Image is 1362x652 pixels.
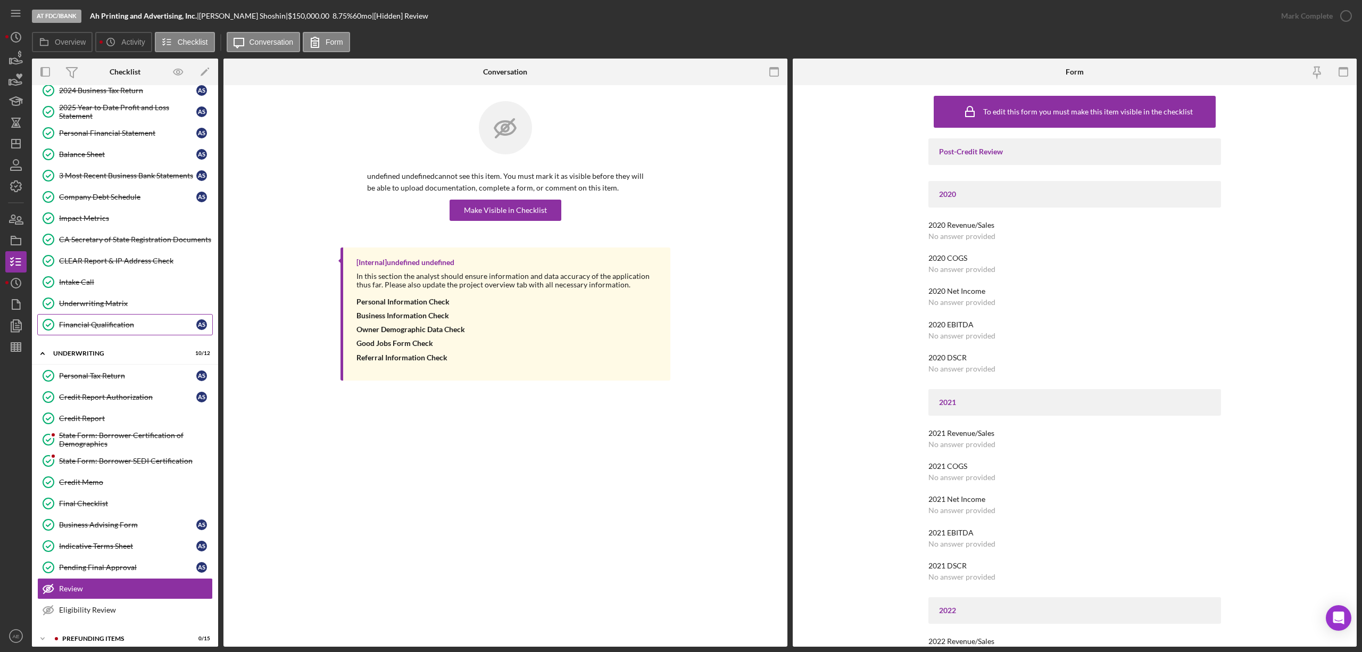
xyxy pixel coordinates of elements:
[928,506,995,515] div: No answer provided
[356,325,660,334] div: Owner Demographic Data Check
[353,12,372,20] div: 60 mo
[37,229,213,250] a: CA Secretary of State Registration Documents
[59,171,196,180] div: 3 Most Recent Business Bank Statements
[928,637,1221,646] div: 2022 Revenue/Sales
[178,38,208,46] label: Checklist
[464,200,547,221] div: Make Visible in Checklist
[95,32,152,52] button: Activity
[37,208,213,229] a: Impact Metrics
[196,106,207,117] div: A S
[326,38,343,46] label: Form
[939,398,1210,407] div: 2021
[59,278,212,286] div: Intake Call
[59,299,212,308] div: Underwriting Matrix
[37,472,213,493] a: Credit Memo
[450,200,561,221] button: Make Visible in Checklist
[196,370,207,381] div: A S
[37,144,213,165] a: Balance SheetAS
[37,535,213,557] a: Indicative Terms SheetAS
[37,271,213,293] a: Intake Call
[928,232,995,241] div: No answer provided
[37,557,213,578] a: Pending Final ApprovalAS
[37,186,213,208] a: Company Debt ScheduleAS
[1270,5,1357,27] button: Mark Complete
[928,573,995,581] div: No answer provided
[37,599,213,621] a: Eligibility Review
[928,298,995,307] div: No answer provided
[121,38,145,46] label: Activity
[928,462,1221,471] div: 2021 COGS
[37,101,213,122] a: 2025 Year to Date Profit and Loss StatementAS
[37,293,213,314] a: Underwriting Matrix
[59,372,196,380] div: Personal Tax Return
[928,562,1221,570] div: 2021 DSCR
[37,314,213,335] a: Financial QualificationAS
[90,12,199,20] div: |
[928,365,995,373] div: No answer provided
[196,149,207,160] div: A S
[90,11,197,20] b: Ah Printing and Advertising, Inc.
[939,606,1210,615] div: 2022
[37,493,213,514] a: Final Checklist
[59,521,196,529] div: Business Advising Form
[32,10,81,23] div: At FDC/iBank
[37,578,213,599] a: Review
[928,265,995,274] div: No answer provided
[37,250,213,271] a: CLEAR Report & IP Address Check
[37,408,213,429] a: Credit Report
[928,353,1221,362] div: 2020 DSCR
[155,32,215,52] button: Checklist
[196,170,207,181] div: A S
[939,190,1210,199] div: 2020
[227,32,301,52] button: Conversation
[356,311,660,320] div: Business Information Check
[196,192,207,202] div: A S
[196,128,207,138] div: A S
[53,350,184,357] div: Underwriting
[333,12,353,20] div: 8.75 %
[356,272,660,298] div: In this section the analyst should ensure information and data accuracy of the application thus f...
[288,12,333,20] div: $150,000.00
[196,519,207,530] div: A S
[37,450,213,472] a: State Form: Borrower SEDI Certification
[62,636,184,642] div: Prefunding Items
[928,540,995,548] div: No answer provided
[37,365,213,386] a: Personal Tax ReturnAS
[196,85,207,96] div: A S
[37,122,213,144] a: Personal Financial StatementAS
[928,429,1221,438] div: 2021 Revenue/Sales
[37,386,213,408] a: Credit Report AuthorizationAS
[59,150,196,159] div: Balance Sheet
[55,38,86,46] label: Overview
[59,584,212,593] div: Review
[59,431,212,448] div: State Form: Borrower Certification of Demographics
[59,457,212,465] div: State Form: Borrower SEDI Certification
[928,254,1221,262] div: 2020 COGS
[939,147,1210,156] div: Post-Credit Review
[367,170,644,194] p: undefined undefined cannot see this item. You must mark it as visible before they will be able to...
[1326,605,1351,631] div: Open Intercom Messenger
[110,68,140,76] div: Checklist
[59,414,212,423] div: Credit Report
[59,257,212,265] div: CLEAR Report & IP Address Check
[356,353,660,362] div: Referral Information Check
[372,12,428,20] div: | [Hidden] Review
[59,103,196,120] div: 2025 Year to Date Profit and Loss Statement
[37,165,213,186] a: 3 Most Recent Business Bank StatementsAS
[59,193,196,201] div: Company Debt Schedule
[199,12,288,20] div: [PERSON_NAME] Shoshin |
[196,392,207,402] div: A S
[1066,68,1084,76] div: Form
[191,350,210,357] div: 10 / 12
[37,429,213,450] a: State Form: Borrower Certification of Demographics
[1281,5,1333,27] div: Mark Complete
[356,339,660,348] div: Good Jobs Form Check
[37,514,213,535] a: Business Advising FormAS
[59,478,212,486] div: Credit Memo
[928,473,995,482] div: No answer provided
[928,495,1221,504] div: 2021 Net Income
[356,258,454,267] div: [Internal] undefined undefined
[250,38,294,46] label: Conversation
[483,68,527,76] div: Conversation
[59,129,196,137] div: Personal Financial Statement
